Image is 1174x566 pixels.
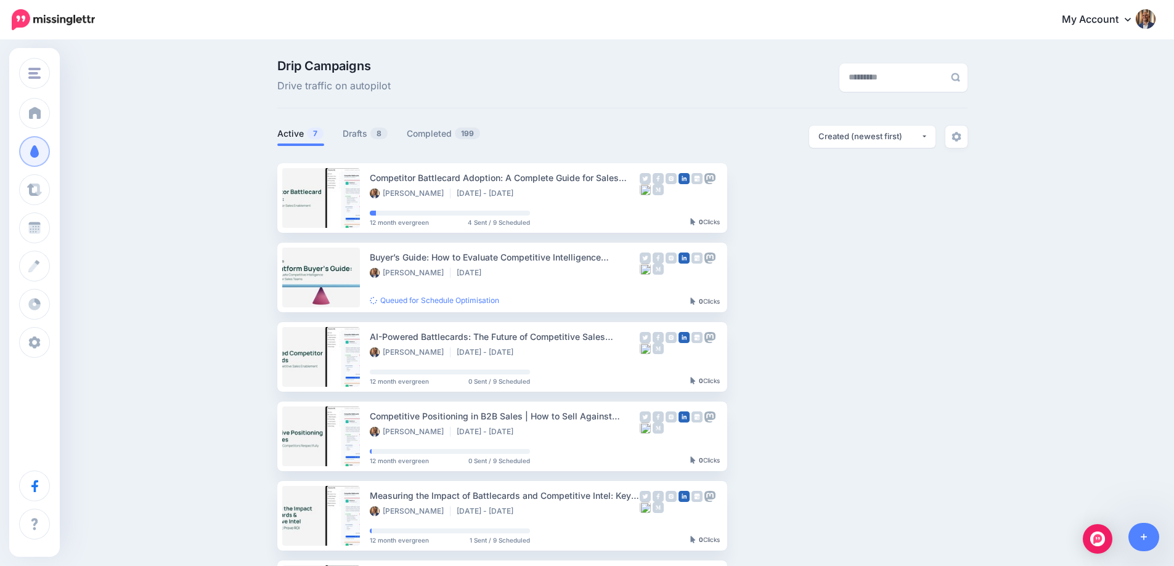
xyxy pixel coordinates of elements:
[951,73,960,82] img: search-grey-6.png
[407,126,481,141] a: Completed199
[370,347,450,357] li: [PERSON_NAME]
[690,536,720,544] div: Clicks
[370,409,640,423] div: Competitive Positioning in B2B Sales | How to Sell Against Competitors Respectfully
[370,171,640,185] div: Competitor Battlecard Adoption: A Complete Guide for Sales Enablement Managers (2025)
[699,297,703,305] b: 0
[640,173,651,184] img: twitter-grey-square.png
[370,506,450,516] li: [PERSON_NAME]
[679,411,690,422] img: linkedin-square.png
[468,219,530,225] span: 4 Sent / 9 Scheduled
[952,132,961,142] img: settings-grey.png
[640,502,651,513] img: bluesky-grey-square.png
[457,427,520,437] li: [DATE] - [DATE]
[666,411,677,422] img: instagram-grey-square.png
[690,457,720,464] div: Clicks
[691,491,703,502] img: google_business-grey-square.png
[653,184,664,195] img: medium-grey-square.png
[704,411,715,422] img: mastodon-grey-square.png
[699,377,703,384] b: 0
[640,264,651,275] img: bluesky-grey-square.png
[28,68,41,79] img: menu.png
[653,491,664,502] img: facebook-grey-square.png
[640,422,651,434] img: bluesky-grey-square.png
[691,411,703,422] img: google_business-grey-square.png
[666,253,677,264] img: instagram-grey-square.png
[370,537,429,543] span: 12 month evergreen
[653,264,664,275] img: medium-grey-square.png
[809,126,936,148] button: Created (newest first)
[653,502,664,513] img: medium-grey-square.png
[1083,524,1112,554] div: Open Intercom Messenger
[468,378,530,384] span: 0 Sent / 9 Scheduled
[666,491,677,502] img: instagram-grey-square.png
[653,253,664,264] img: facebook-grey-square.png
[370,188,450,198] li: [PERSON_NAME]
[470,537,530,543] span: 1 Sent / 9 Scheduled
[704,332,715,343] img: mastodon-grey-square.png
[277,126,324,141] a: Active7
[691,332,703,343] img: google_business-grey-square.png
[370,250,640,264] div: Buyer’s Guide: How to Evaluate Competitive Intelligence Platforms For Sales Teams
[12,9,95,30] img: Missinglettr
[640,184,651,195] img: bluesky-grey-square.png
[370,296,499,305] a: Queued for Schedule Optimisation
[277,60,391,72] span: Drip Campaigns
[307,127,324,139] span: 7
[640,332,651,343] img: twitter-grey-square.png
[704,173,715,184] img: mastodon-grey-square.png
[455,127,480,139] span: 199
[679,173,690,184] img: linkedin-square.png
[640,491,651,502] img: twitter-grey-square.png
[679,253,690,264] img: linkedin-square.png
[640,411,651,422] img: twitter-grey-square.png
[699,536,703,543] b: 0
[640,343,651,354] img: bluesky-grey-square.png
[277,78,391,94] span: Drive traffic on autopilot
[690,377,696,384] img: pointer-grey-darker.png
[653,332,664,343] img: facebook-grey-square.png
[468,458,530,464] span: 0 Sent / 9 Scheduled
[691,253,703,264] img: google_business-grey-square.png
[343,126,388,141] a: Drafts8
[1050,5,1156,35] a: My Account
[370,427,450,437] li: [PERSON_NAME]
[699,218,703,225] b: 0
[370,329,640,344] div: AI-Powered Battlecards: The Future of Competitive Sales Enablement
[457,188,520,198] li: [DATE] - [DATE]
[653,343,664,354] img: medium-grey-square.png
[818,131,921,142] div: Created (newest first)
[457,347,520,357] li: [DATE] - [DATE]
[666,173,677,184] img: instagram-grey-square.png
[653,422,664,434] img: medium-grey-square.png
[370,458,429,464] span: 12 month evergreen
[690,218,696,225] img: pointer-grey-darker.png
[370,488,640,503] div: Measuring the Impact of Battlecards and Competitive Intel: Key Metrics That Prove ROI
[370,219,429,225] span: 12 month evergreen
[704,253,715,264] img: mastodon-grey-square.png
[690,378,720,385] div: Clicks
[699,456,703,464] b: 0
[653,411,664,422] img: facebook-grey-square.png
[370,127,388,139] span: 8
[679,332,690,343] img: linkedin-square.png
[690,456,696,464] img: pointer-grey-darker.png
[679,491,690,502] img: linkedin-square.png
[690,536,696,543] img: pointer-grey-darker.png
[666,332,677,343] img: instagram-grey-square.png
[690,298,720,305] div: Clicks
[704,491,715,502] img: mastodon-grey-square.png
[457,506,520,516] li: [DATE] - [DATE]
[370,378,429,384] span: 12 month evergreen
[690,219,720,226] div: Clicks
[457,268,487,278] li: [DATE]
[690,297,696,305] img: pointer-grey-darker.png
[370,268,450,278] li: [PERSON_NAME]
[653,173,664,184] img: facebook-grey-square.png
[691,173,703,184] img: google_business-grey-square.png
[640,253,651,264] img: twitter-grey-square.png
